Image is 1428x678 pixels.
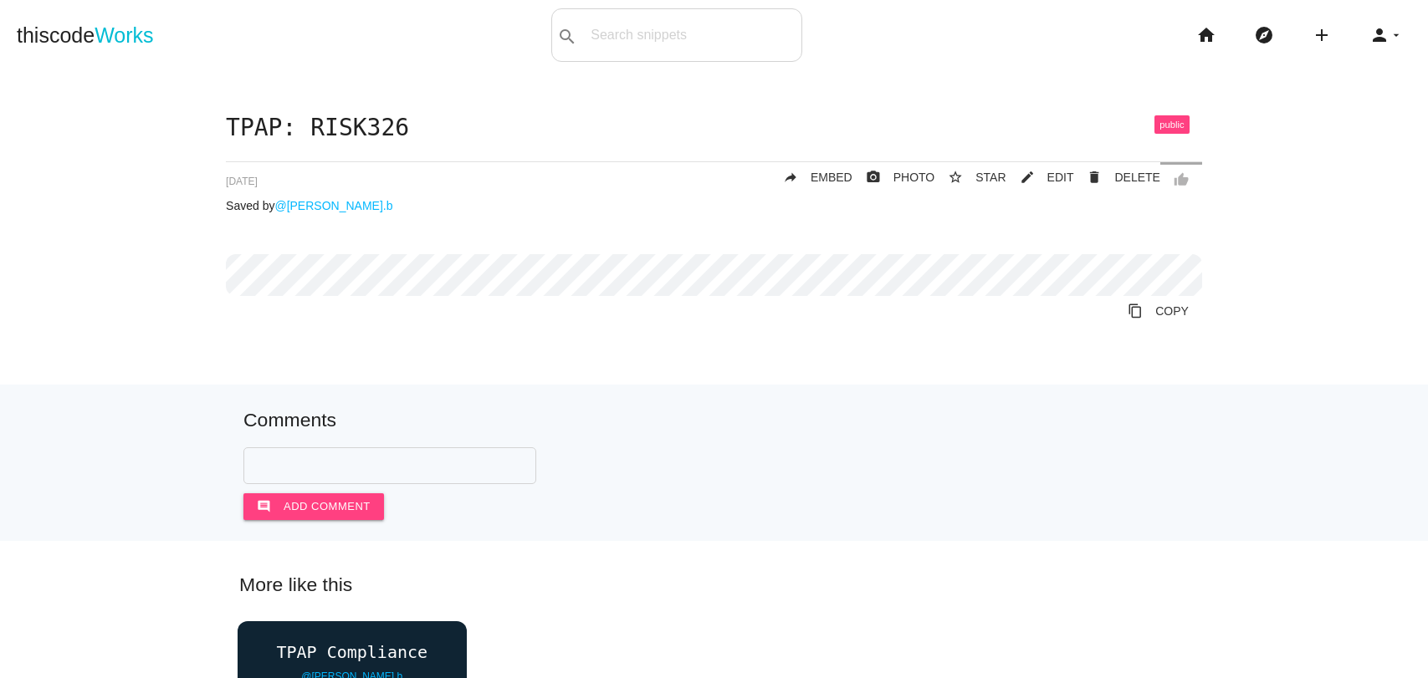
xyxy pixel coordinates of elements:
[1196,8,1216,62] i: home
[226,115,1202,141] h1: TPAP: RISK326
[1073,162,1159,192] a: Delete Post
[243,410,1185,431] h5: Comments
[274,199,392,212] a: @[PERSON_NAME].b
[893,171,935,184] span: PHOTO
[582,18,801,53] input: Search snippets
[1312,8,1332,62] i: add
[1369,8,1390,62] i: person
[866,162,881,192] i: photo_camera
[552,9,582,61] button: search
[1254,8,1274,62] i: explore
[226,199,1202,212] p: Saved by
[243,493,384,520] button: commentAdd comment
[1114,171,1159,184] span: DELETE
[811,171,852,184] span: EMBED
[1006,162,1074,192] a: mode_editEDIT
[934,162,1006,192] button: star_borderSTAR
[1128,296,1143,326] i: content_copy
[214,574,1214,595] h5: More like this
[557,10,577,64] i: search
[852,162,935,192] a: photo_cameraPHOTO
[1390,8,1403,62] i: arrow_drop_down
[257,493,271,520] i: comment
[1114,296,1202,326] a: Copy to Clipboard
[783,162,798,192] i: reply
[17,8,154,62] a: thiscodeWorks
[226,176,258,187] span: [DATE]
[1020,162,1035,192] i: mode_edit
[975,171,1006,184] span: STAR
[95,23,153,47] span: Works
[770,162,852,192] a: replyEMBED
[948,162,963,192] i: star_border
[238,643,468,661] a: TPAP Compliance
[1087,162,1102,192] i: delete
[1047,171,1074,184] span: EDIT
